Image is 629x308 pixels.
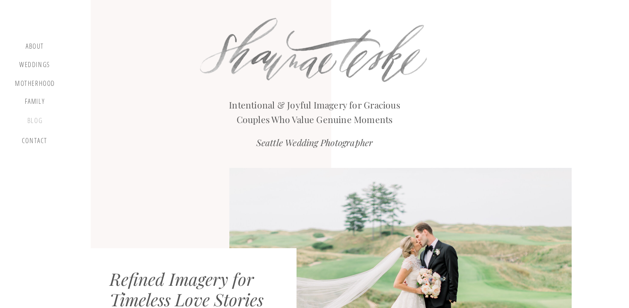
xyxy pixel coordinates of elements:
[18,97,51,109] a: Family
[15,79,55,89] a: motherhood
[22,42,47,53] a: about
[20,137,49,148] a: contact
[22,117,47,129] a: blog
[220,98,409,123] h2: Intentional & Joyful Imagery for Gracious Couples Who Value Genuine Moments
[18,61,51,71] a: Weddings
[256,136,373,148] i: Seattle Wedding Photographer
